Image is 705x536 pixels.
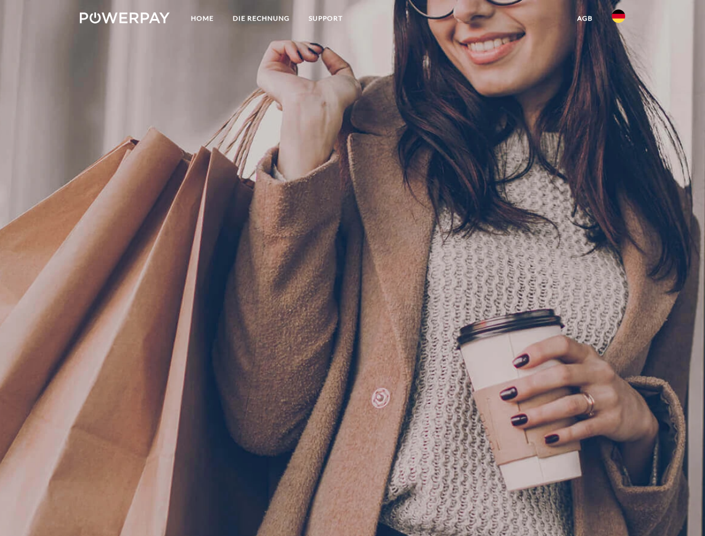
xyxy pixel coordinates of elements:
[568,8,602,28] a: agb
[612,9,625,23] img: de
[80,12,170,23] img: logo-powerpay-white.svg
[181,8,223,28] a: Home
[299,8,352,28] a: SUPPORT
[223,8,299,28] a: DIE RECHNUNG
